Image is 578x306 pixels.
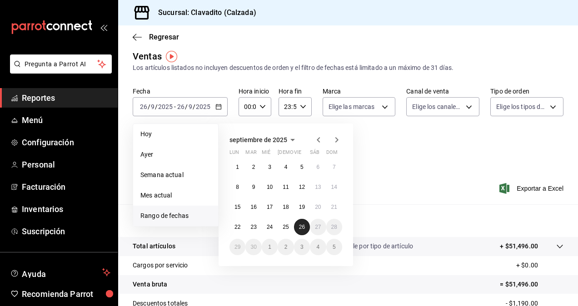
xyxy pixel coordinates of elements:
[133,49,162,63] div: Ventas
[490,88,563,94] label: Tipo de orden
[300,164,304,170] abbr: 5 de septiembre de 2025
[326,179,342,195] button: 14 de septiembre de 2025
[133,33,179,41] button: Regresar
[252,164,255,170] abbr: 2 de septiembre de 2025
[278,219,294,235] button: 25 de septiembre de 2025
[262,149,270,159] abbr: miércoles
[229,219,245,235] button: 22 de septiembre de 2025
[331,224,337,230] abbr: 28 de septiembre de 2025
[245,199,261,215] button: 16 de septiembre de 2025
[294,149,301,159] abbr: viernes
[158,103,173,110] input: ----
[22,136,110,148] span: Configuración
[188,103,193,110] input: --
[516,261,563,270] p: + $0.00
[268,244,271,250] abbr: 1 de octubre de 2025
[329,102,375,111] span: Elige las marcas
[245,149,256,159] abbr: martes
[310,199,326,215] button: 20 de septiembre de 2025
[283,204,289,210] abbr: 18 de septiembre de 2025
[133,261,188,270] p: Cargos por servicio
[133,63,563,73] div: Los artículos listados no incluyen descuentos de orden y el filtro de fechas está limitado a un m...
[239,88,271,94] label: Hora inicio
[22,114,110,126] span: Menú
[278,149,331,159] abbr: jueves
[140,103,148,110] input: --
[299,224,305,230] abbr: 26 de septiembre de 2025
[326,219,342,235] button: 28 de septiembre de 2025
[151,7,256,18] h3: Sucursal: Clavadito (Calzada)
[315,224,321,230] abbr: 27 de septiembre de 2025
[331,204,337,210] abbr: 21 de septiembre de 2025
[299,184,305,190] abbr: 12 de septiembre de 2025
[250,244,256,250] abbr: 30 de septiembre de 2025
[229,149,239,159] abbr: lunes
[283,184,289,190] abbr: 11 de septiembre de 2025
[310,179,326,195] button: 13 de septiembre de 2025
[250,204,256,210] abbr: 16 de septiembre de 2025
[245,239,261,255] button: 30 de septiembre de 2025
[283,224,289,230] abbr: 25 de septiembre de 2025
[229,134,298,145] button: septiembre de 2025
[262,199,278,215] button: 17 de septiembre de 2025
[149,33,179,41] span: Regresar
[310,149,319,159] abbr: sábado
[278,179,294,195] button: 11 de septiembre de 2025
[294,239,310,255] button: 3 de octubre de 2025
[252,184,255,190] abbr: 9 de septiembre de 2025
[279,88,311,94] label: Hora fin
[150,103,155,110] input: --
[294,219,310,235] button: 26 de septiembre de 2025
[236,184,239,190] abbr: 8 de septiembre de 2025
[22,181,110,193] span: Facturación
[262,159,278,175] button: 3 de septiembre de 2025
[262,239,278,255] button: 1 de octubre de 2025
[326,149,338,159] abbr: domingo
[245,179,261,195] button: 9 de septiembre de 2025
[234,244,240,250] abbr: 29 de septiembre de 2025
[229,179,245,195] button: 8 de septiembre de 2025
[6,66,112,75] a: Pregunta a Parrot AI
[284,164,288,170] abbr: 4 de septiembre de 2025
[326,159,342,175] button: 7 de septiembre de 2025
[177,103,185,110] input: --
[267,184,273,190] abbr: 10 de septiembre de 2025
[155,103,158,110] span: /
[315,184,321,190] abbr: 13 de septiembre de 2025
[262,179,278,195] button: 10 de septiembre de 2025
[100,24,107,31] button: open_drawer_menu
[268,164,271,170] abbr: 3 de septiembre de 2025
[140,129,211,139] span: Hoy
[267,224,273,230] abbr: 24 de septiembre de 2025
[245,159,261,175] button: 2 de septiembre de 2025
[316,164,319,170] abbr: 6 de septiembre de 2025
[148,103,150,110] span: /
[267,204,273,210] abbr: 17 de septiembre de 2025
[326,239,342,255] button: 5 de octubre de 2025
[140,191,211,200] span: Mes actual
[22,225,110,237] span: Suscripción
[166,51,177,62] img: Tooltip marker
[229,239,245,255] button: 29 de septiembre de 2025
[331,184,337,190] abbr: 14 de septiembre de 2025
[333,244,336,250] abbr: 5 de octubre de 2025
[316,244,319,250] abbr: 4 de octubre de 2025
[300,244,304,250] abbr: 3 de octubre de 2025
[133,88,228,94] label: Fecha
[278,199,294,215] button: 18 de septiembre de 2025
[500,242,538,251] p: + $51,496.00
[195,103,211,110] input: ----
[140,150,211,159] span: Ayer
[140,170,211,180] span: Semana actual
[294,159,310,175] button: 5 de septiembre de 2025
[496,102,547,111] span: Elige los tipos de orden
[10,54,112,74] button: Pregunta a Parrot AI
[310,219,326,235] button: 27 de septiembre de 2025
[323,88,396,94] label: Marca
[262,219,278,235] button: 24 de septiembre de 2025
[236,164,239,170] abbr: 1 de septiembre de 2025
[315,204,321,210] abbr: 20 de septiembre de 2025
[133,280,167,289] p: Venta bruta
[278,159,294,175] button: 4 de septiembre de 2025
